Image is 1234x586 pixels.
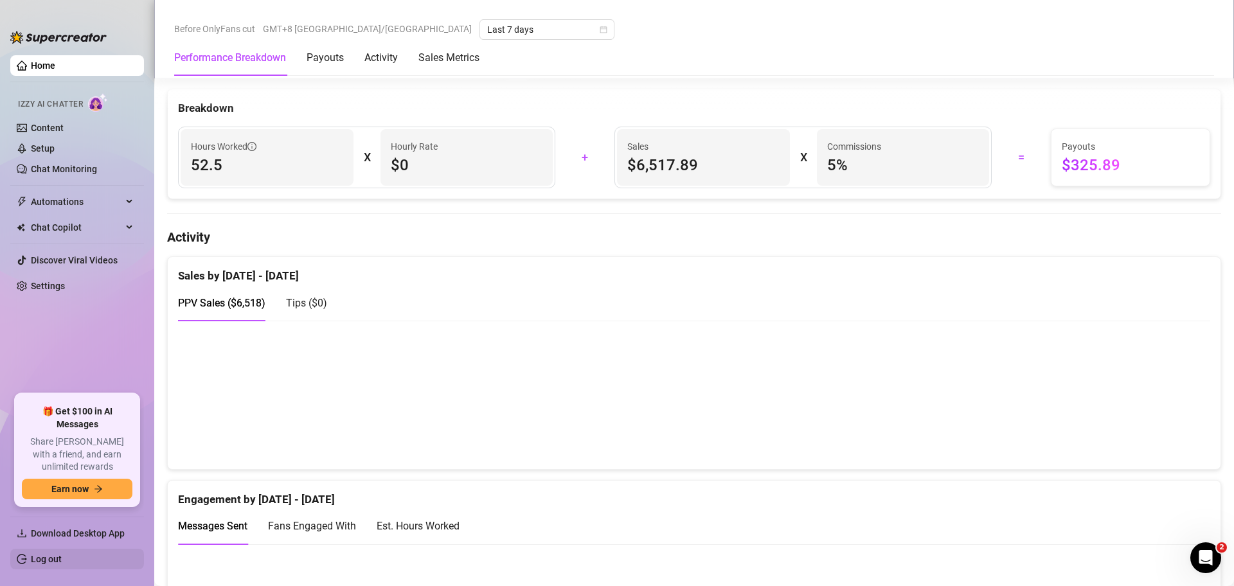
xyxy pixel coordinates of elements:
span: $325.89 [1062,155,1199,175]
span: Sales [627,139,780,154]
span: calendar [600,26,607,33]
span: Messages Sent [178,520,247,532]
span: Before OnlyFans cut [174,19,255,39]
span: 5 % [827,155,979,175]
a: Content [31,123,64,133]
div: Est. Hours Worked [377,518,460,534]
span: Hours Worked [191,139,256,154]
span: 🎁 Get $100 in AI Messages [22,405,132,431]
article: Commissions [827,139,881,154]
img: logo-BBDzfeDw.svg [10,31,107,44]
button: Earn nowarrow-right [22,479,132,499]
span: thunderbolt [17,197,27,207]
div: Payouts [307,50,344,66]
h4: Activity [167,228,1221,246]
div: X [800,147,807,168]
div: = [999,147,1043,168]
span: Fans Engaged With [268,520,356,532]
a: Log out [31,554,62,564]
span: Share [PERSON_NAME] with a friend, and earn unlimited rewards [22,436,132,474]
span: PPV Sales ( $6,518 ) [178,297,265,309]
span: download [17,528,27,538]
div: Performance Breakdown [174,50,286,66]
span: Izzy AI Chatter [18,98,83,111]
span: $6,517.89 [627,155,780,175]
span: Automations [31,191,122,212]
div: Sales by [DATE] - [DATE] [178,257,1210,285]
img: AI Chatter [88,93,108,112]
a: Settings [31,281,65,291]
div: Engagement by [DATE] - [DATE] [178,481,1210,508]
a: Discover Viral Videos [31,255,118,265]
span: arrow-right [94,484,103,493]
span: 2 [1217,542,1227,553]
span: Tips ( $0 ) [286,297,327,309]
a: Setup [31,143,55,154]
a: Home [31,60,55,71]
span: info-circle [247,142,256,151]
span: Chat Copilot [31,217,122,238]
div: + [563,147,607,168]
iframe: Intercom live chat [1190,542,1221,573]
span: Download Desktop App [31,528,125,538]
span: Last 7 days [487,20,607,39]
div: Activity [364,50,398,66]
article: Hourly Rate [391,139,438,154]
span: Payouts [1062,139,1199,154]
div: Sales Metrics [418,50,479,66]
img: Chat Copilot [17,223,25,232]
span: GMT+8 [GEOGRAPHIC_DATA]/[GEOGRAPHIC_DATA] [263,19,472,39]
div: Breakdown [178,100,1210,117]
a: Chat Monitoring [31,164,97,174]
div: X [364,147,370,168]
span: 52.5 [191,155,343,175]
span: $0 [391,155,543,175]
span: Earn now [51,484,89,494]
